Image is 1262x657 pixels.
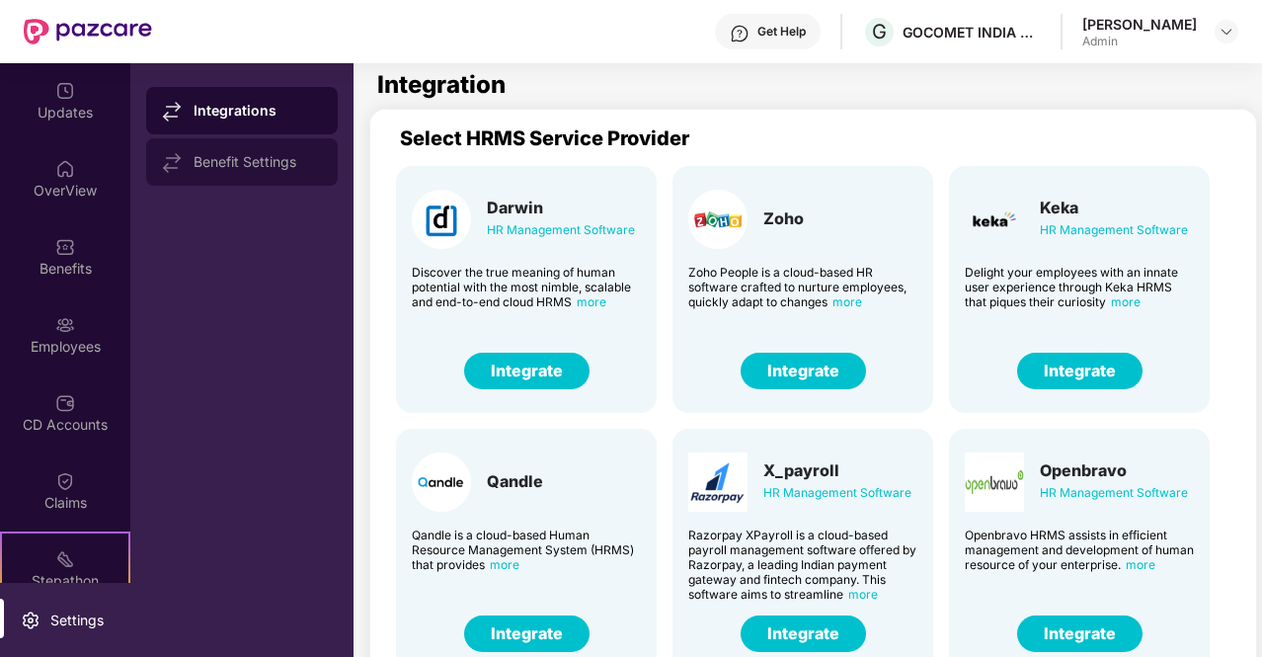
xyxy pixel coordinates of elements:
[55,549,75,569] img: svg+xml;base64,PHN2ZyB4bWxucz0iaHR0cDovL3d3dy53My5vcmcvMjAwMC9zdmciIHdpZHRoPSIyMSIgaGVpZ2h0PSIyMC...
[1126,557,1155,572] span: more
[757,24,806,40] div: Get Help
[55,81,75,101] img: svg+xml;base64,PHN2ZyBpZD0iVXBkYXRlZCIgeG1sbnM9Imh0dHA6Ly93d3cudzMub3JnLzIwMDAvc3ZnIiB3aWR0aD0iMj...
[741,616,866,652] button: Integrate
[1040,482,1188,504] div: HR Management Software
[1040,219,1188,241] div: HR Management Software
[965,265,1194,309] div: Delight your employees with an innate user experience through Keka HRMS that piques their curiosity
[412,265,641,309] div: Discover the true meaning of human potential with the most nimble, scalable and end-to-end cloud ...
[55,159,75,179] img: svg+xml;base64,PHN2ZyBpZD0iSG9tZSIgeG1sbnM9Imh0dHA6Ly93d3cudzMub3JnLzIwMDAvc3ZnIiB3aWR0aD0iMjAiIG...
[21,611,40,630] img: svg+xml;base64,PHN2ZyBpZD0iU2V0dGluZy0yMHgyMCIgeG1sbnM9Imh0dHA6Ly93d3cudzMub3JnLzIwMDAvc3ZnIiB3aW...
[487,219,635,241] div: HR Management Software
[1017,616,1143,652] button: Integrate
[965,452,1024,512] img: Card Logo
[763,460,911,480] div: X_payroll
[1111,294,1141,309] span: more
[487,198,635,217] div: Darwin
[412,190,471,249] img: Card Logo
[1040,198,1188,217] div: Keka
[688,190,748,249] img: Card Logo
[1219,24,1234,40] img: svg+xml;base64,PHN2ZyBpZD0iRHJvcGRvd24tMzJ4MzIiIHhtbG5zPSJodHRwOi8vd3d3LnczLm9yZy8yMDAwL3N2ZyIgd2...
[55,315,75,335] img: svg+xml;base64,PHN2ZyBpZD0iRW1wbG95ZWVzIiB4bWxucz0iaHR0cDovL3d3dy53My5vcmcvMjAwMC9zdmciIHdpZHRoPS...
[194,101,322,121] div: Integrations
[487,471,543,491] div: Qandle
[1082,34,1197,49] div: Admin
[763,208,804,228] div: Zoho
[848,587,878,602] span: more
[688,528,917,602] div: Razorpay XPayroll is a cloud-based payroll management software offered by Razorpay, a leading Ind...
[577,294,606,309] span: more
[464,353,590,389] button: Integrate
[464,616,590,652] button: Integrate
[412,452,471,512] img: Card Logo
[55,393,75,413] img: svg+xml;base64,PHN2ZyBpZD0iQ0RfQWNjb3VudHMiIGRhdGEtbmFtZT0iQ0QgQWNjb3VudHMiIHhtbG5zPSJodHRwOi8vd3...
[730,24,749,43] img: svg+xml;base64,PHN2ZyBpZD0iSGVscC0zMngzMiIgeG1sbnM9Imh0dHA6Ly93d3cudzMub3JnLzIwMDAvc3ZnIiB3aWR0aD...
[55,237,75,257] img: svg+xml;base64,PHN2ZyBpZD0iQmVuZWZpdHMiIHhtbG5zPSJodHRwOi8vd3d3LnczLm9yZy8yMDAwL3N2ZyIgd2lkdGg9Ij...
[2,571,128,591] div: Stepathon
[24,19,152,44] img: New Pazcare Logo
[872,20,887,43] span: G
[194,154,322,170] div: Benefit Settings
[377,73,506,97] h1: Integration
[490,557,519,572] span: more
[688,265,917,309] div: Zoho People is a cloud-based HR software crafted to nurture employees, quickly adapt to changes
[162,102,182,122] img: svg+xml;base64,PHN2ZyB4bWxucz0iaHR0cDovL3d3dy53My5vcmcvMjAwMC9zdmciIHdpZHRoPSIxNy44MzIiIGhlaWdodD...
[55,471,75,491] img: svg+xml;base64,PHN2ZyBpZD0iQ2xhaW0iIHhtbG5zPSJodHRwOi8vd3d3LnczLm9yZy8yMDAwL3N2ZyIgd2lkdGg9IjIwIi...
[903,23,1041,41] div: GOCOMET INDIA PRIVATE LIMITED
[741,353,866,389] button: Integrate
[162,153,182,173] img: svg+xml;base64,PHN2ZyB4bWxucz0iaHR0cDovL3d3dy53My5vcmcvMjAwMC9zdmciIHdpZHRoPSIxNy44MzIiIGhlaWdodD...
[412,528,641,572] div: Qandle is a cloud-based Human Resource Management System (HRMS) that provides
[965,528,1194,572] div: Openbravo HRMS assists in efficient management and development of human resource of your enterprise.
[832,294,862,309] span: more
[965,190,1024,249] img: Card Logo
[1017,353,1143,389] button: Integrate
[688,452,748,512] img: Card Logo
[763,482,911,504] div: HR Management Software
[1082,15,1197,34] div: [PERSON_NAME]
[1040,460,1188,480] div: Openbravo
[44,611,110,630] div: Settings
